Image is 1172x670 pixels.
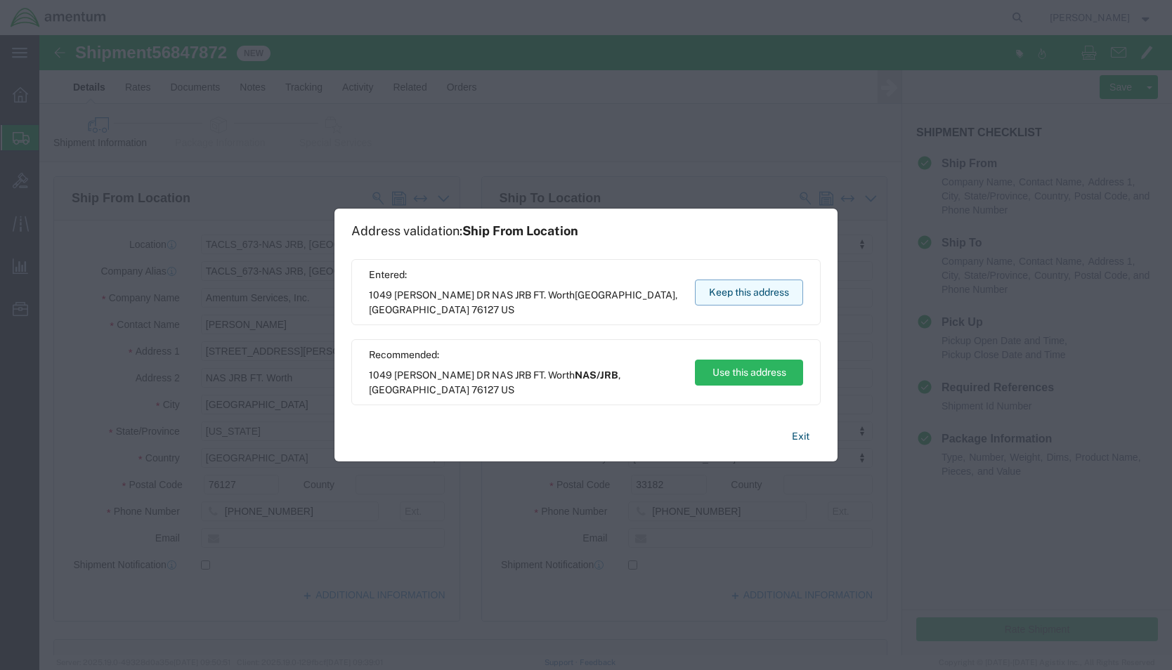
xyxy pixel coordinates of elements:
span: 76127 [471,384,499,395]
span: [GEOGRAPHIC_DATA] [369,384,469,395]
h1: Address validation: [351,223,578,239]
span: 76127 [471,304,499,315]
span: Recommended: [369,348,682,362]
span: [GEOGRAPHIC_DATA] [369,304,469,315]
span: Ship From Location [462,223,578,238]
span: US [501,304,514,315]
span: 1049 [PERSON_NAME] DR NAS JRB FT. Worth , [369,368,682,398]
span: Entered: [369,268,682,282]
span: NAS/JRB [575,369,618,381]
span: US [501,384,514,395]
button: Use this address [695,360,803,386]
span: 1049 [PERSON_NAME] DR NAS JRB FT. Worth , [369,288,682,317]
button: Exit [781,424,821,449]
button: Keep this address [695,280,803,306]
span: [GEOGRAPHIC_DATA] [575,289,675,301]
